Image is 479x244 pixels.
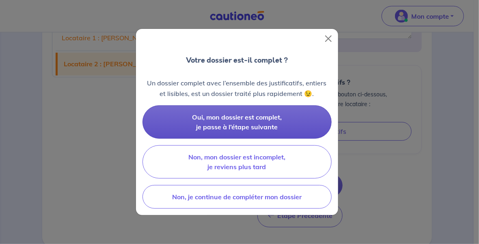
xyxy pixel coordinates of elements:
[186,55,288,65] p: Votre dossier est-il complet ?
[322,32,335,45] button: Close
[188,153,285,171] span: Non, mon dossier est incomplet, je reviens plus tard
[192,113,282,131] span: Oui, mon dossier est complet, je passe à l’étape suivante
[142,185,332,209] button: Non, je continue de compléter mon dossier
[142,105,332,139] button: Oui, mon dossier est complet, je passe à l’étape suivante
[142,145,332,179] button: Non, mon dossier est incomplet, je reviens plus tard
[142,78,332,99] p: Un dossier complet avec l’ensemble des justificatifs, entiers et lisibles, est un dossier traité ...
[172,193,302,201] span: Non, je continue de compléter mon dossier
